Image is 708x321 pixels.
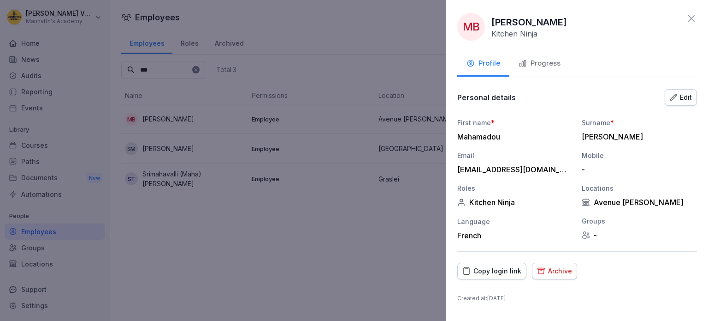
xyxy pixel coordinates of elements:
[457,294,697,303] p: Created at : [DATE]
[457,93,516,102] p: Personal details
[519,58,560,69] div: Progress
[466,58,500,69] div: Profile
[457,183,572,193] div: Roles
[457,198,572,207] div: Kitchen Ninja
[462,266,521,276] div: Copy login link
[457,263,526,279] button: Copy login link
[457,165,568,174] div: [EMAIL_ADDRESS][DOMAIN_NAME]
[582,132,692,141] div: [PERSON_NAME]
[665,89,697,106] button: Edit
[457,132,568,141] div: Mahamadou
[582,216,697,226] div: Groups
[457,217,572,226] div: Language
[457,231,572,240] div: French
[491,29,537,38] p: Kitchen Ninja
[509,52,570,77] button: Progress
[670,92,692,103] div: Edit
[491,15,567,29] p: [PERSON_NAME]
[537,266,572,276] div: Archive
[457,118,572,127] div: First name
[532,263,577,279] button: Archive
[582,198,697,207] div: Avenue [PERSON_NAME]
[457,151,572,160] div: Email
[582,118,697,127] div: Surname
[582,165,692,174] div: -
[582,230,697,240] div: -
[457,13,485,41] div: MB
[582,183,697,193] div: Locations
[457,52,509,77] button: Profile
[582,151,697,160] div: Mobile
